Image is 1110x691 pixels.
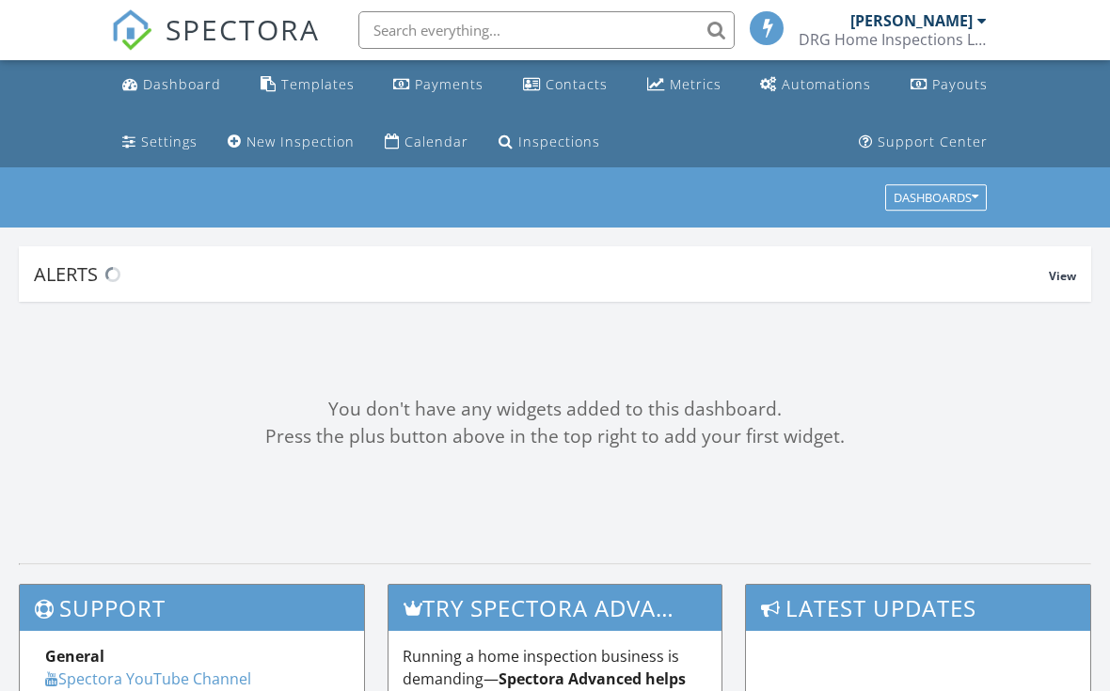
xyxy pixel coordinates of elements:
[670,75,721,93] div: Metrics
[20,585,364,631] h3: Support
[45,646,104,667] strong: General
[799,30,987,49] div: DRG Home Inspections LLC
[640,68,729,102] a: Metrics
[518,133,600,150] div: Inspections
[515,68,615,102] a: Contacts
[166,9,320,49] span: SPECTORA
[19,396,1091,423] div: You don't have any widgets added to this dashboard.
[851,125,995,160] a: Support Center
[546,75,608,93] div: Contacts
[878,133,988,150] div: Support Center
[111,9,152,51] img: The Best Home Inspection Software - Spectora
[358,11,735,49] input: Search everything...
[753,68,879,102] a: Automations (Basic)
[19,423,1091,450] div: Press the plus button above in the top right to add your first widget.
[386,68,491,102] a: Payments
[220,125,362,160] a: New Inspection
[111,25,320,65] a: SPECTORA
[141,133,198,150] div: Settings
[115,125,205,160] a: Settings
[246,133,355,150] div: New Inspection
[491,125,608,160] a: Inspections
[782,75,871,93] div: Automations
[894,192,978,205] div: Dashboards
[885,185,987,212] button: Dashboards
[143,75,221,93] div: Dashboard
[903,68,995,102] a: Payouts
[388,585,721,631] h3: Try spectora advanced [DATE]
[281,75,355,93] div: Templates
[45,668,251,689] a: Spectora YouTube Channel
[253,68,362,102] a: Templates
[746,585,1090,631] h3: Latest Updates
[115,68,229,102] a: Dashboard
[415,75,484,93] div: Payments
[850,11,973,30] div: [PERSON_NAME]
[34,261,1049,287] div: Alerts
[932,75,988,93] div: Payouts
[377,125,476,160] a: Calendar
[404,133,468,150] div: Calendar
[1049,268,1076,284] span: View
